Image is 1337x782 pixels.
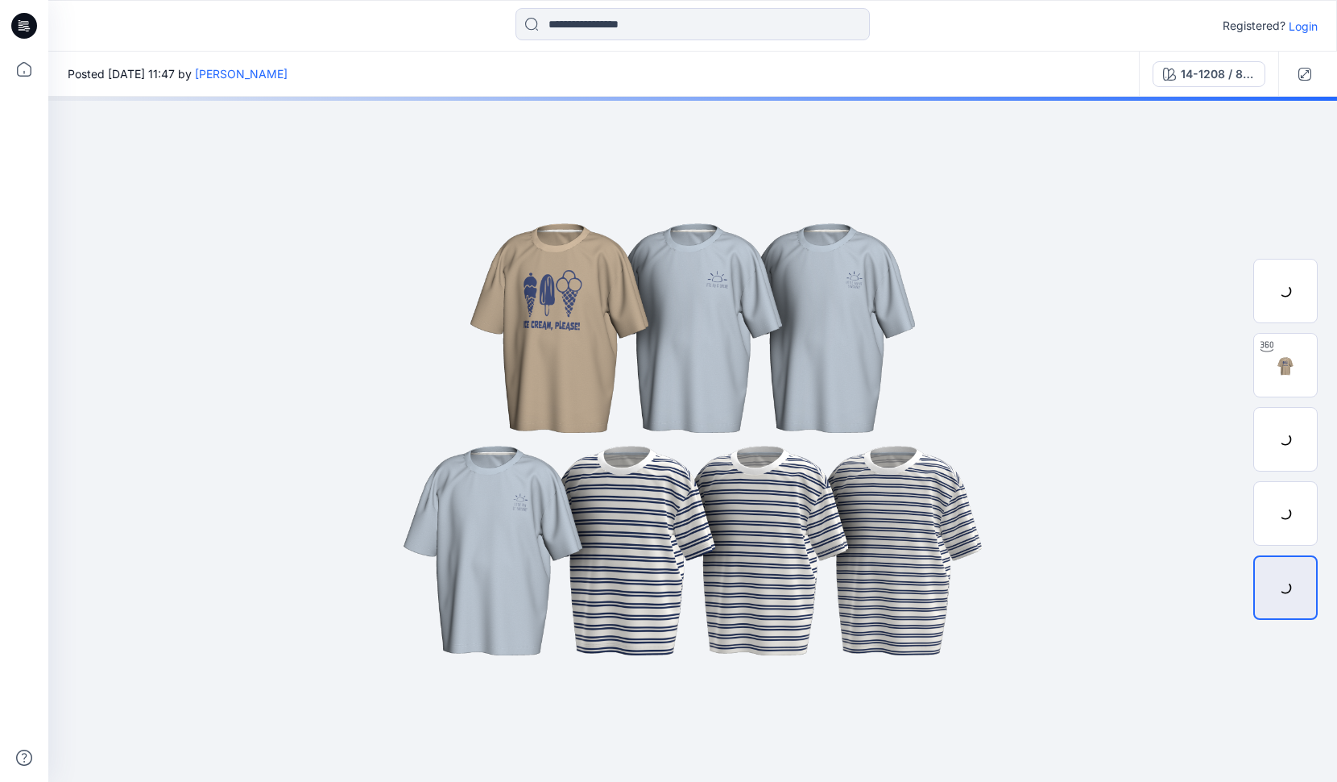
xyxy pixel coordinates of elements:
[1254,334,1317,397] img: Turntable
[68,65,288,82] span: Posted [DATE] 11:47 by
[1223,16,1285,35] p: Registered?
[290,198,1095,681] img: eyJhbGciOiJIUzI1NiIsImtpZCI6IjAiLCJzbHQiOiJzZXMiLCJ0eXAiOiJKV1QifQ.eyJkYXRhIjp7InR5cGUiOiJzdG9yYW...
[1153,61,1265,87] button: 14-1208 / 8159-00
[1289,18,1318,35] p: Login
[1181,65,1255,83] div: 14-1208 / 8159-00
[195,67,288,81] a: [PERSON_NAME]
